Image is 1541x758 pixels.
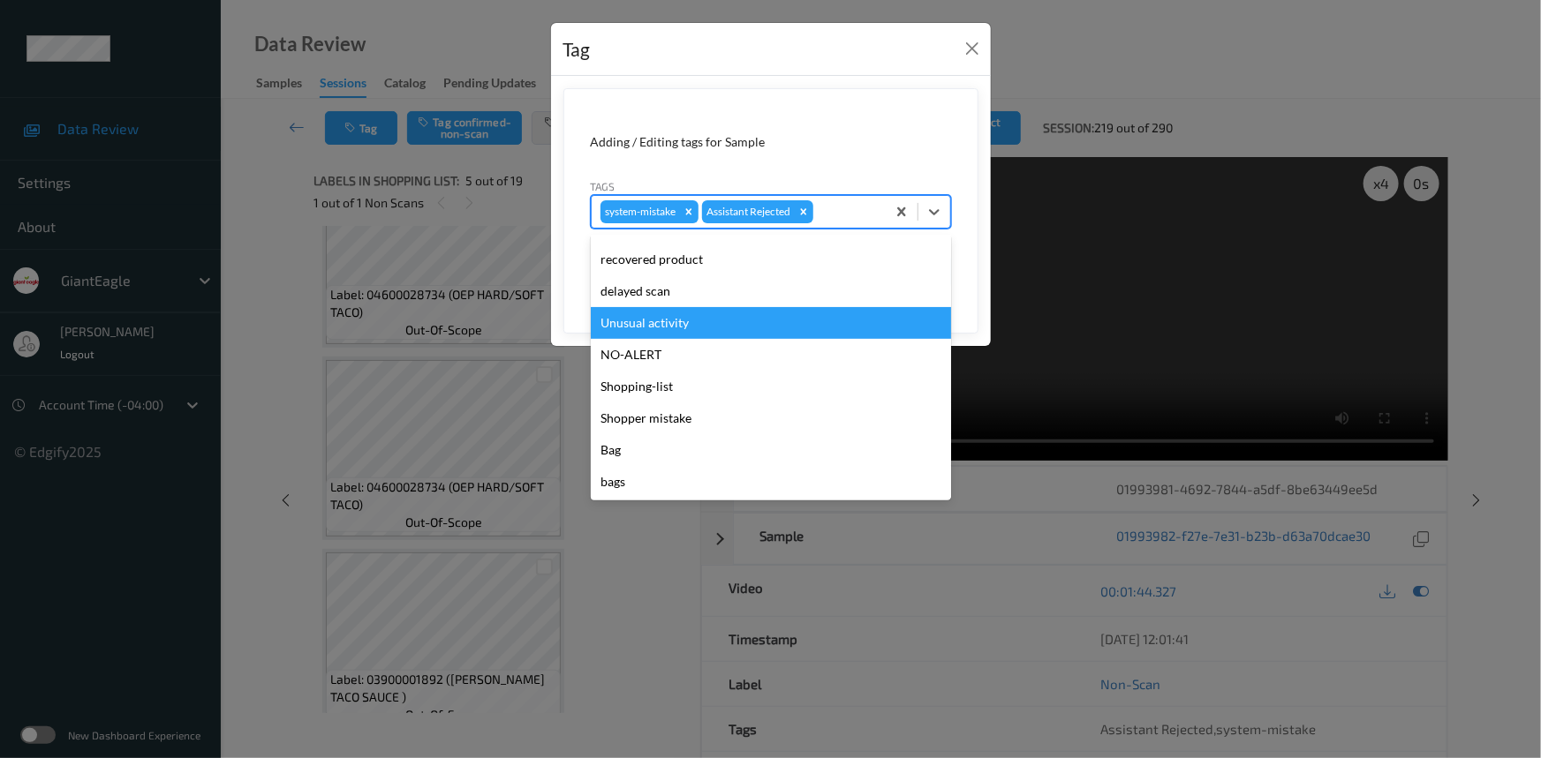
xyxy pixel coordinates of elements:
[679,200,699,223] div: Remove system-mistake
[601,200,679,223] div: system-mistake
[794,200,813,223] div: Remove Assistant Rejected
[591,371,951,402] div: Shopping-list
[591,339,951,371] div: NO-ALERT
[591,244,951,275] div: recovered product
[591,307,951,339] div: Unusual activity
[591,434,951,466] div: Bag
[960,36,985,61] button: Close
[591,275,951,307] div: delayed scan
[591,133,951,151] div: Adding / Editing tags for Sample
[591,178,616,194] label: Tags
[591,402,951,434] div: Shopper mistake
[563,35,591,64] div: Tag
[702,200,794,223] div: Assistant Rejected
[591,466,951,498] div: bags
